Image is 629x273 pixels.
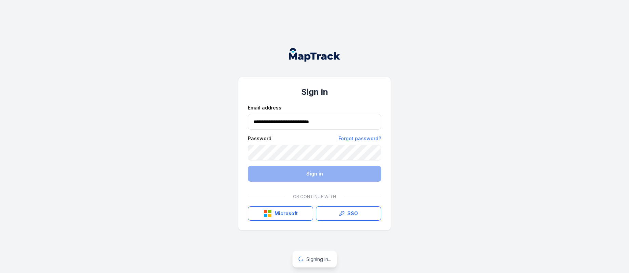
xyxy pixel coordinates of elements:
[248,206,313,221] button: Microsoft
[248,135,271,142] label: Password
[248,104,281,111] label: Email address
[338,135,381,142] a: Forgot password?
[248,87,381,97] h1: Sign in
[316,206,381,221] a: SSO
[278,48,351,62] nav: Global
[306,256,331,262] span: Signing in...
[248,190,381,204] div: Or continue with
